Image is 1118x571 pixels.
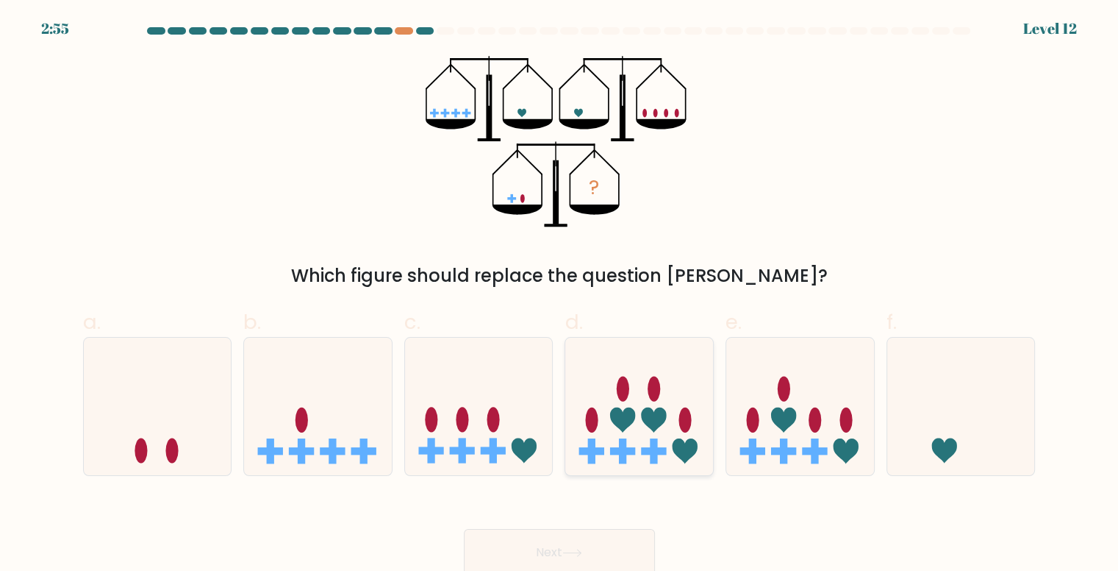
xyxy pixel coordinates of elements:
div: 2:55 [41,18,69,40]
span: e. [725,308,742,336]
span: a. [83,308,101,336]
span: d. [565,308,582,336]
span: b. [243,308,261,336]
tspan: ? [589,173,599,202]
span: c. [404,308,420,336]
div: Level 12 [1023,18,1077,40]
div: Which figure should replace the question [PERSON_NAME]? [92,263,1027,289]
span: f. [886,308,897,336]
